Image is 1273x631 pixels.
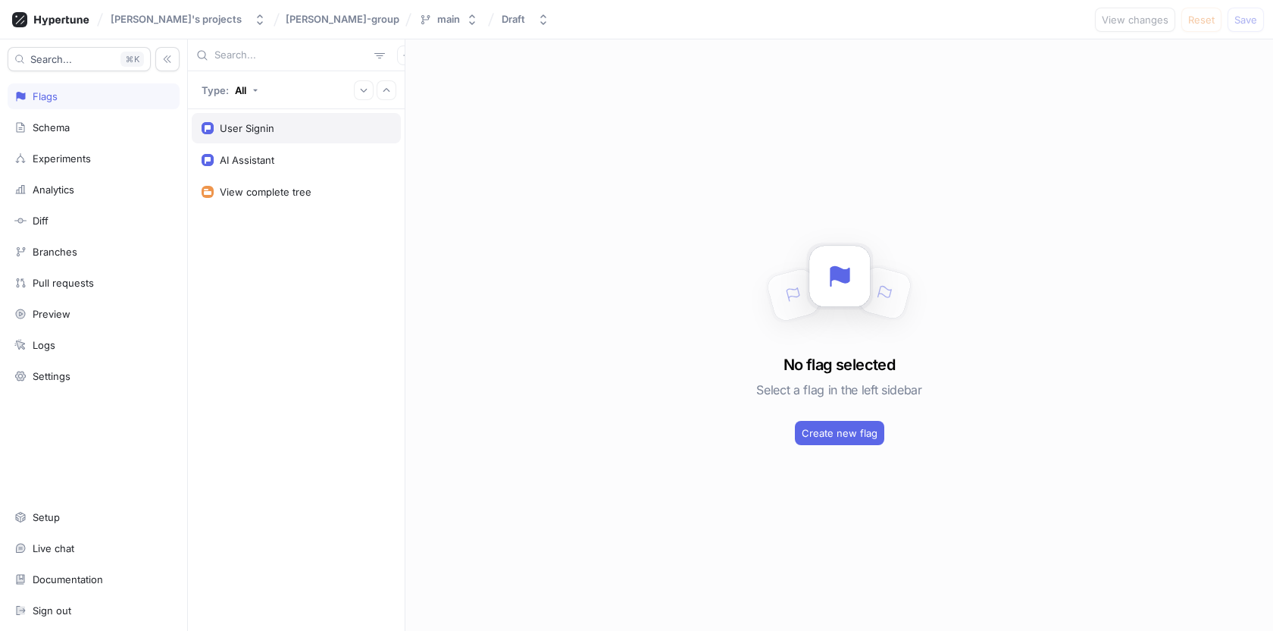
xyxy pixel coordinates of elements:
h3: No flag selected [784,353,895,376]
button: [PERSON_NAME]'s projects [105,7,272,32]
p: Type: [202,84,229,96]
button: Reset [1181,8,1221,32]
button: View changes [1095,8,1175,32]
span: View changes [1102,15,1168,24]
div: Sign out [33,604,71,617]
div: Logs [33,339,55,351]
div: Preview [33,308,70,320]
button: Collapse all [377,80,396,100]
div: Pull requests [33,277,94,289]
div: [PERSON_NAME]'s projects [111,13,242,26]
div: Diff [33,215,48,227]
div: Live chat [33,542,74,554]
span: Create new flag [802,429,877,438]
button: main [413,7,484,32]
button: Draft [496,7,555,32]
button: Search...K [8,47,151,71]
div: Draft [502,13,525,26]
div: Branches [33,246,77,258]
span: Reset [1188,15,1215,24]
div: Setup [33,511,60,523]
button: Type: All [196,77,264,103]
h5: Select a flag in the left sidebar [756,376,921,403]
button: Expand all [354,80,374,100]
a: Documentation [8,567,180,592]
div: K [120,52,144,67]
div: Settings [33,370,70,382]
div: AI Assistant [220,154,274,166]
input: Search... [214,48,368,63]
div: Experiments [33,152,91,165]
div: User Signin [220,122,274,134]
button: Save [1228,8,1264,32]
div: Analytics [33,184,74,196]
div: main [437,13,460,26]
div: All [235,84,246,96]
div: Schema [33,121,70,133]
span: [PERSON_NAME]-group [286,14,399,24]
div: Documentation [33,573,103,585]
span: Save [1234,15,1257,24]
button: Create new flag [795,421,884,445]
div: View complete tree [220,186,311,198]
div: Flags [33,90,58,102]
span: Search... [30,55,72,64]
